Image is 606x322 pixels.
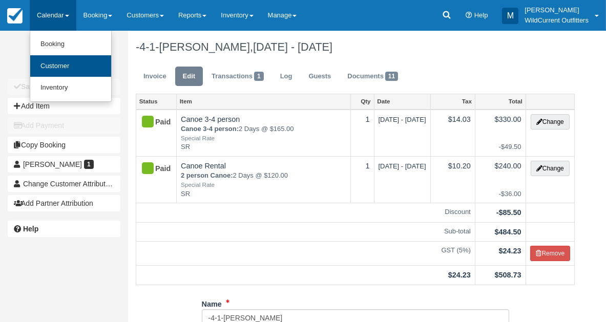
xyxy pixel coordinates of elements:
a: Tax [431,94,475,109]
span: [DATE] - [DATE] [379,116,426,123]
button: Remove [530,246,571,261]
strong: $508.73 [495,271,521,279]
strong: Canoe 3-4 person [181,125,239,133]
a: Item [177,94,350,109]
strong: $24.23 [448,271,471,279]
em: SR [181,189,346,199]
td: $14.03 [430,110,475,157]
h1: -4-1-[PERSON_NAME], [136,41,575,53]
button: Copy Booking [8,137,120,153]
span: Help [474,11,488,19]
a: Help [8,221,120,237]
div: M [502,8,518,24]
strong: 2 person Canoe [181,171,233,179]
strong: $24.23 [499,247,521,255]
button: Change [531,161,570,176]
em: 2 Days @ $165.00 [181,124,346,142]
td: 1 [350,110,374,157]
em: SR [181,142,346,152]
label: Name [202,295,222,310]
a: Inventory [30,77,111,99]
a: Documents11 [340,67,406,87]
strong: -$85.50 [496,208,521,217]
em: -$49.50 [479,142,521,152]
div: Paid [140,161,163,177]
em: GST (5%) [140,246,471,255]
a: Invoice [136,67,174,87]
a: Status [136,94,176,109]
a: Date [374,94,430,109]
a: Total [475,94,526,109]
button: Add Partner Attribution [8,195,120,211]
span: 1 [84,160,94,169]
td: 1 [350,156,374,203]
p: [PERSON_NAME] [525,5,589,15]
button: Change Customer Attribution [8,176,120,192]
img: checkfront-main-nav-mini-logo.png [7,8,23,24]
em: -$36.00 [479,189,521,199]
span: [DATE] - [DATE] [253,40,332,53]
span: [DATE] - [DATE] [379,162,426,170]
em: Discount [140,207,471,217]
a: Customer [30,55,111,77]
em: Special Rate [181,181,346,189]
a: Qty [351,94,374,109]
em: Special Rate [181,134,346,143]
em: 2 Days @ $120.00 [181,171,346,189]
span: 11 [385,72,398,81]
a: Edit [175,67,203,87]
a: Booking [30,33,111,55]
button: Change [531,114,570,130]
a: Guests [301,67,339,87]
div: Paid [140,114,163,131]
i: Help [466,12,472,19]
b: Save [21,82,38,91]
button: Save [8,78,120,95]
span: 1 [254,72,264,81]
button: Add Item [8,98,120,114]
ul: Calendar [30,31,112,102]
a: [PERSON_NAME] 1 [8,156,120,173]
a: Transactions1 [204,67,271,87]
td: $330.00 [475,110,526,157]
button: Add Payment [8,117,120,134]
a: Log [273,67,300,87]
td: Canoe Rental [177,156,351,203]
span: [PERSON_NAME] [23,160,82,168]
td: Canoe 3-4 person [177,110,351,157]
p: WildCurrent Outfitters [525,15,589,26]
b: Help [23,225,38,233]
em: Sub-total [140,227,471,237]
td: $10.20 [430,156,475,203]
span: Change Customer Attribution [23,180,115,188]
td: $240.00 [475,156,526,203]
strong: $484.50 [495,228,521,236]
